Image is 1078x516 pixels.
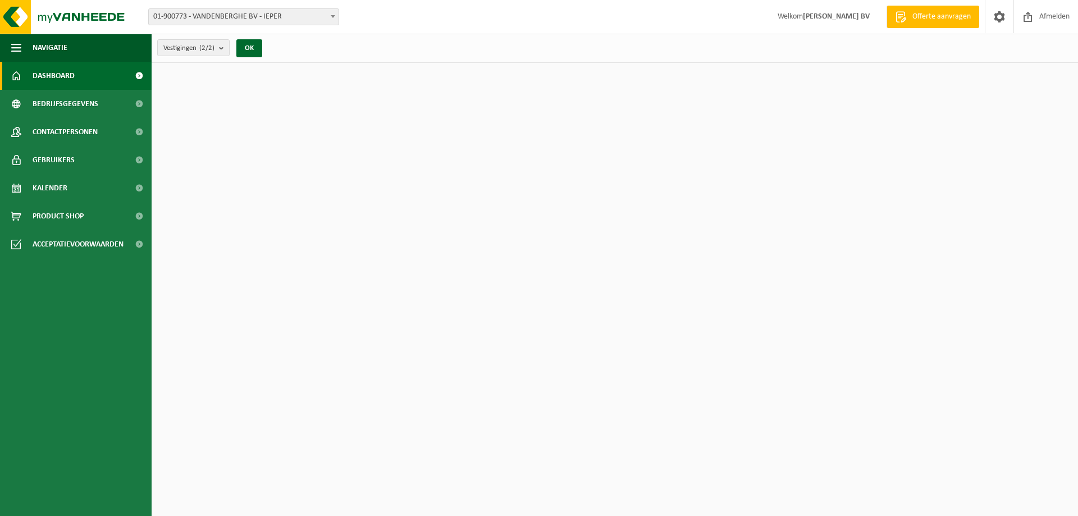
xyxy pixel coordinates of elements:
button: OK [236,39,262,57]
span: Kalender [33,174,67,202]
span: 01-900773 - VANDENBERGHE BV - IEPER [148,8,339,25]
a: Offerte aanvragen [887,6,979,28]
span: Navigatie [33,34,67,62]
button: Vestigingen(2/2) [157,39,230,56]
count: (2/2) [199,44,214,52]
span: Gebruikers [33,146,75,174]
span: Offerte aanvragen [910,11,974,22]
span: Dashboard [33,62,75,90]
strong: [PERSON_NAME] BV [803,12,870,21]
span: Bedrijfsgegevens [33,90,98,118]
span: Vestigingen [163,40,214,57]
span: 01-900773 - VANDENBERGHE BV - IEPER [149,9,339,25]
span: Acceptatievoorwaarden [33,230,124,258]
span: Product Shop [33,202,84,230]
span: Contactpersonen [33,118,98,146]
